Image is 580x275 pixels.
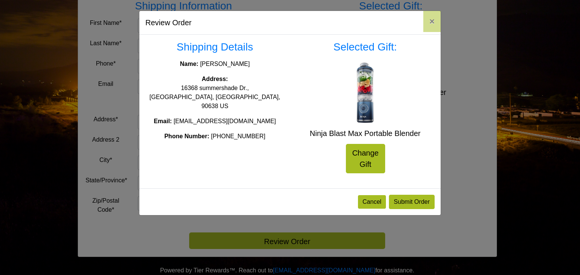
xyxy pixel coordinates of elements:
h5: Ninja Blast Max Portable Blender [296,129,435,138]
h3: Shipping Details [145,41,284,53]
span: [PHONE_NUMBER] [211,133,265,139]
strong: Address: [202,76,228,82]
a: Change Gift [346,144,385,173]
button: Cancel [358,195,386,209]
button: Close [423,11,441,32]
button: Submit Order [389,195,435,209]
span: [PERSON_NAME] [200,61,250,67]
img: Ninja Blast Max Portable Blender [335,63,395,123]
h3: Selected Gift: [296,41,435,53]
span: 16368 summershade Dr., [GEOGRAPHIC_DATA], [GEOGRAPHIC_DATA], 90638 US [150,85,280,109]
strong: Email: [154,118,172,124]
strong: Name: [180,61,199,67]
span: [EMAIL_ADDRESS][DOMAIN_NAME] [174,118,276,124]
h5: Review Order [145,17,191,28]
span: × [429,16,435,26]
strong: Phone Number: [164,133,209,139]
